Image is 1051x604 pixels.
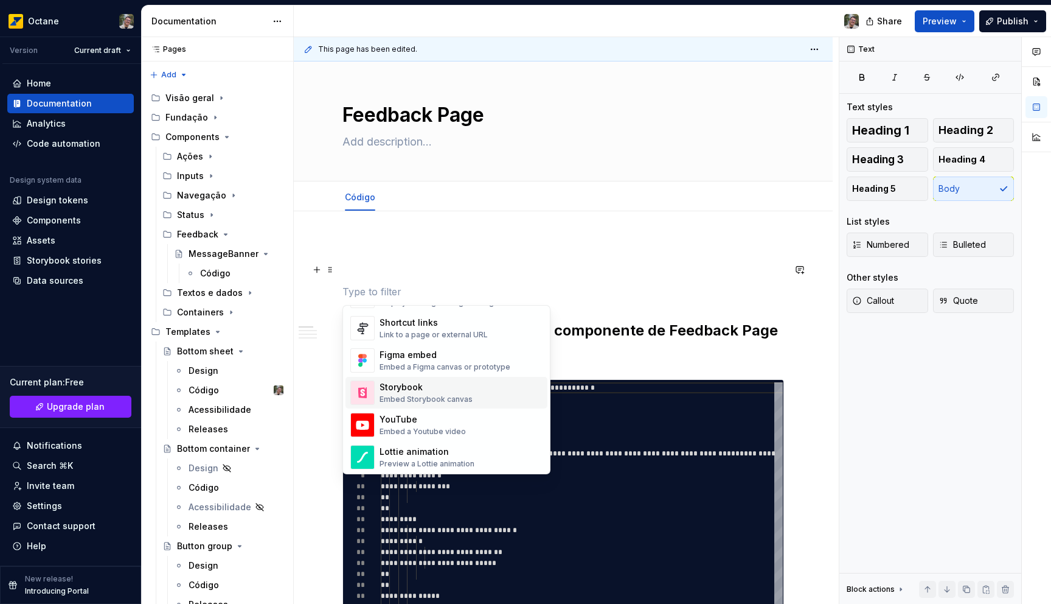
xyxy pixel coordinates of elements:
span: Add [161,70,176,80]
img: Tiago [844,14,859,29]
p: Introducing Portal [25,586,89,596]
span: Share [877,15,902,27]
div: Block actions [847,581,906,598]
div: Design [189,462,218,474]
button: Callout [847,289,928,313]
span: Numbered [852,239,909,251]
div: MessageBanner [189,248,258,260]
div: Releases [189,423,228,435]
a: Code automation [7,134,134,153]
div: Código [340,184,380,209]
span: Heading 1 [852,124,909,136]
span: Quote [938,295,978,307]
button: Heading 2 [933,118,1015,142]
a: Releases [169,517,288,536]
button: Heading 1 [847,118,928,142]
a: Código [169,478,288,497]
div: YouTube [380,413,466,426]
div: Code automation [27,138,100,150]
a: Releases [169,420,288,439]
a: Upgrade plan [10,396,131,418]
div: Feedback [158,225,288,244]
div: Other styles [847,272,898,284]
a: Components [7,211,134,230]
div: Embed Storybook canvas [380,395,473,404]
div: Status [158,205,288,225]
a: Invite team [7,476,134,496]
div: Código [189,579,219,591]
div: Invite team [27,480,74,492]
div: Design [189,365,218,377]
div: Bottom sheet [177,345,234,357]
h2: Implementação do header no componente de Feedback Page [342,321,784,340]
span: Publish [997,15,1028,27]
a: Design [169,556,288,575]
div: Assets [27,234,55,247]
div: Código [200,267,231,279]
div: Link to a page or external URL [380,330,488,340]
div: Releases [189,521,228,533]
a: CódigoTiago [169,381,288,400]
div: Ações [158,147,288,166]
div: Fundação [165,111,208,124]
div: Containers [158,303,288,322]
a: Código [345,192,375,202]
span: Heading 2 [938,124,993,136]
div: Search ⌘K [27,460,73,472]
div: Containers [177,306,224,318]
div: Bottom container [177,443,250,455]
img: Tiago [119,14,134,29]
div: Feedback [177,228,218,241]
button: Preview [915,10,974,32]
button: Search ⌘K [7,456,134,476]
a: Design tokens [7,191,134,210]
a: Analytics [7,114,134,133]
button: Bulleted [933,233,1015,257]
div: Pages [146,44,186,54]
a: Design [169,361,288,381]
div: Visão geral [165,92,214,104]
div: Templates [146,322,288,342]
div: Ações [177,150,203,163]
span: Bulleted [938,239,986,251]
a: Código [169,575,288,595]
div: Suggestions [343,306,550,474]
a: Código [181,264,288,283]
a: Button group [158,536,288,556]
a: MessageBanner [169,244,288,264]
span: Heading 4 [938,153,985,166]
div: Help [27,540,46,552]
div: Data sources [27,275,83,287]
div: Text styles [847,101,893,113]
div: Documentation [151,15,266,27]
div: Inputs [177,170,204,182]
div: Design system data [10,175,82,185]
button: Heading 3 [847,147,928,172]
a: Bottom sheet [158,342,288,361]
div: Fundação [146,108,288,127]
div: Version [10,46,38,55]
button: Numbered [847,233,928,257]
div: Navegação [158,186,288,205]
button: Help [7,536,134,556]
p: Segue a seguinte estrutura [342,350,784,365]
div: Contact support [27,520,95,532]
div: Inputs [158,166,288,186]
div: Design tokens [27,194,88,206]
div: Acessibilidade [189,404,251,416]
div: Shortcut links [380,317,488,329]
a: Acessibilidade [169,497,288,517]
a: Settings [7,496,134,516]
a: Documentation [7,94,134,113]
div: Preview a Lottie animation [380,459,474,469]
button: OctaneTiago [2,8,139,34]
div: Block actions [847,585,895,594]
div: List styles [847,216,890,228]
div: Textos e dados [177,287,243,299]
button: Heading 4 [933,147,1015,172]
span: Preview [923,15,957,27]
a: Acessibilidade [169,400,288,420]
a: Home [7,74,134,93]
button: Current draft [69,42,136,59]
button: Quote [933,289,1015,313]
